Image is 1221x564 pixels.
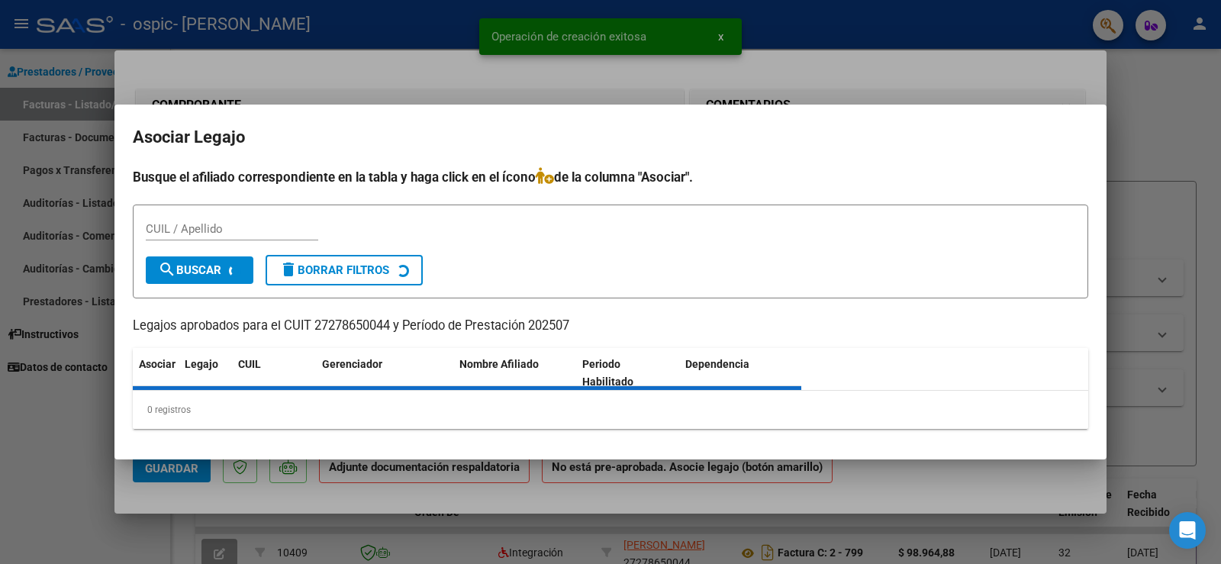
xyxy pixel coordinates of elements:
[685,358,749,370] span: Dependencia
[133,348,179,398] datatable-header-cell: Asociar
[133,317,1088,336] p: Legajos aprobados para el CUIT 27278650044 y Período de Prestación 202507
[238,358,261,370] span: CUIL
[139,358,176,370] span: Asociar
[266,255,423,285] button: Borrar Filtros
[185,358,218,370] span: Legajo
[133,123,1088,152] h2: Asociar Legajo
[459,358,539,370] span: Nombre Afiliado
[322,358,382,370] span: Gerenciador
[316,348,453,398] datatable-header-cell: Gerenciador
[232,348,316,398] datatable-header-cell: CUIL
[582,358,633,388] span: Periodo Habilitado
[279,260,298,279] mat-icon: delete
[146,256,253,284] button: Buscar
[158,263,221,277] span: Buscar
[576,348,679,398] datatable-header-cell: Periodo Habilitado
[679,348,802,398] datatable-header-cell: Dependencia
[133,167,1088,187] h4: Busque el afiliado correspondiente en la tabla y haga click en el ícono de la columna "Asociar".
[1169,512,1206,549] div: Open Intercom Messenger
[453,348,576,398] datatable-header-cell: Nombre Afiliado
[133,391,1088,429] div: 0 registros
[158,260,176,279] mat-icon: search
[179,348,232,398] datatable-header-cell: Legajo
[279,263,389,277] span: Borrar Filtros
